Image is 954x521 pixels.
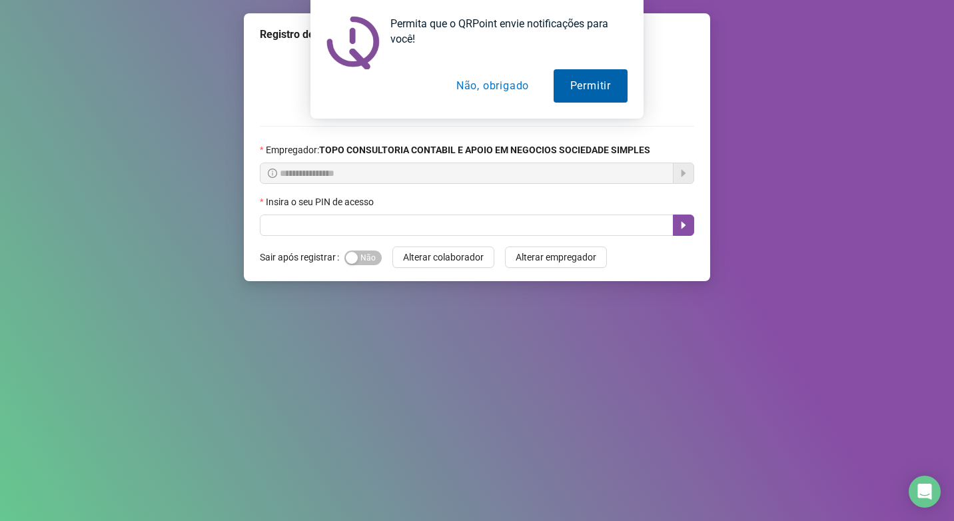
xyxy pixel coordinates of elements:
[380,16,628,47] div: Permita que o QRPoint envie notificações para você!
[268,169,277,178] span: info-circle
[440,69,546,103] button: Não, obrigado
[392,247,494,268] button: Alterar colaborador
[260,247,344,268] label: Sair após registrar
[678,220,689,231] span: caret-right
[319,145,650,155] strong: TOPO CONSULTORIA CONTABIL E APOIO EM NEGOCIOS SOCIEDADE SIMPLES
[516,250,596,264] span: Alterar empregador
[505,247,607,268] button: Alterar empregador
[260,195,382,209] label: Insira o seu PIN de acesso
[909,476,941,508] div: Open Intercom Messenger
[326,16,380,69] img: notification icon
[266,143,650,157] span: Empregador :
[403,250,484,264] span: Alterar colaborador
[554,69,628,103] button: Permitir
